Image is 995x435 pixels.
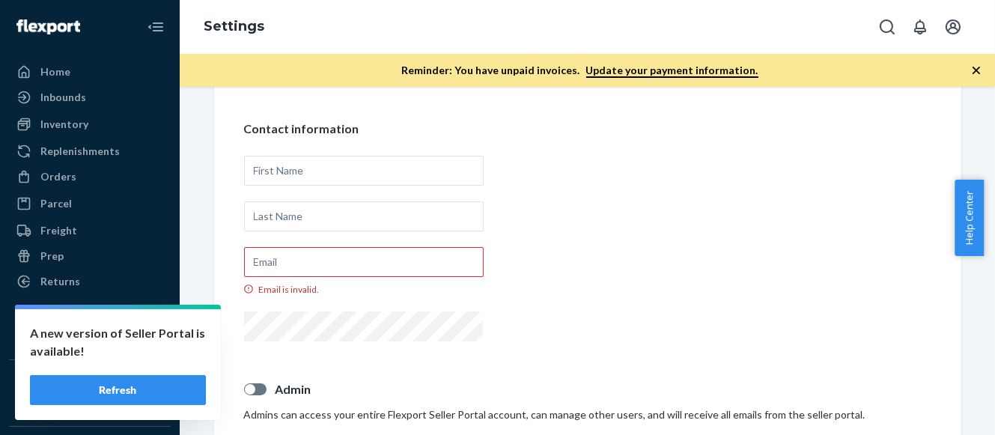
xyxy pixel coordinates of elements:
a: Freight [9,219,171,243]
button: Open Search Box [872,12,902,42]
a: Returns [9,270,171,293]
p: Contact information [244,121,931,138]
p: A new version of Seller Portal is available! [30,324,206,360]
img: Flexport logo [16,19,80,34]
input: Email is invalid. [244,247,484,277]
div: Freight [40,223,77,238]
ol: breadcrumbs [192,5,276,49]
button: Close Navigation [141,12,171,42]
div: Admins can access your entire Flexport Seller Portal account, can manage other users, and will re... [244,407,931,422]
a: Billing [9,323,171,347]
p: Reminder: You have unpaid invoices. [402,63,758,78]
a: Add Integration [9,402,171,420]
p: Admin [276,381,931,398]
div: Email is invalid. [244,283,484,296]
a: Parcel [9,192,171,216]
div: Home [40,64,70,79]
div: Inventory [40,117,88,132]
button: Help Center [955,180,984,256]
a: Inventory [9,112,171,136]
div: Orders [40,169,76,184]
a: Home [9,60,171,84]
input: First Name [244,156,484,186]
button: Refresh [30,375,206,405]
button: Open account menu [938,12,968,42]
button: Open notifications [905,12,935,42]
a: Inbounds [9,85,171,109]
a: Reporting [9,296,171,320]
a: Orders [9,165,171,189]
div: Returns [40,274,80,289]
a: Prep [9,244,171,268]
button: Integrations [9,372,171,396]
div: Reporting [40,301,91,316]
a: Update your payment information. [586,64,758,78]
div: Prep [40,249,64,264]
a: Settings [204,18,264,34]
a: Replenishments [9,139,171,163]
div: Replenishments [40,144,120,159]
div: Inbounds [40,90,86,105]
div: Parcel [40,196,72,211]
input: Last Name [244,201,484,231]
